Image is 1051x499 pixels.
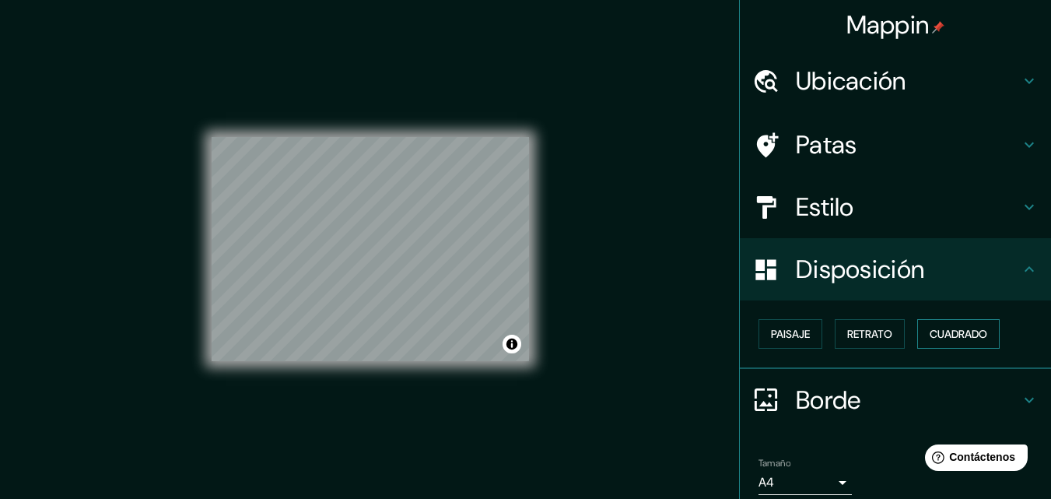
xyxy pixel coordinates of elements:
font: Cuadrado [930,327,987,341]
font: Patas [796,128,857,161]
font: Mappin [846,9,930,41]
font: Disposición [796,253,924,286]
button: Retrato [835,319,905,349]
button: Paisaje [758,319,822,349]
div: A4 [758,470,852,495]
iframe: Lanzador de widgets de ayuda [913,438,1034,482]
div: Ubicación [740,50,1051,112]
font: Estilo [796,191,854,223]
img: pin-icon.png [932,21,944,33]
font: Retrato [847,327,892,341]
font: Ubicación [796,65,906,97]
button: Cuadrado [917,319,1000,349]
div: Disposición [740,238,1051,300]
font: Paisaje [771,327,810,341]
div: Estilo [740,176,1051,238]
canvas: Mapa [212,137,529,361]
font: A4 [758,474,774,490]
font: Tamaño [758,457,790,469]
div: Borde [740,369,1051,431]
button: Activar o desactivar atribución [503,335,521,353]
div: Patas [740,114,1051,176]
font: Borde [796,384,861,416]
